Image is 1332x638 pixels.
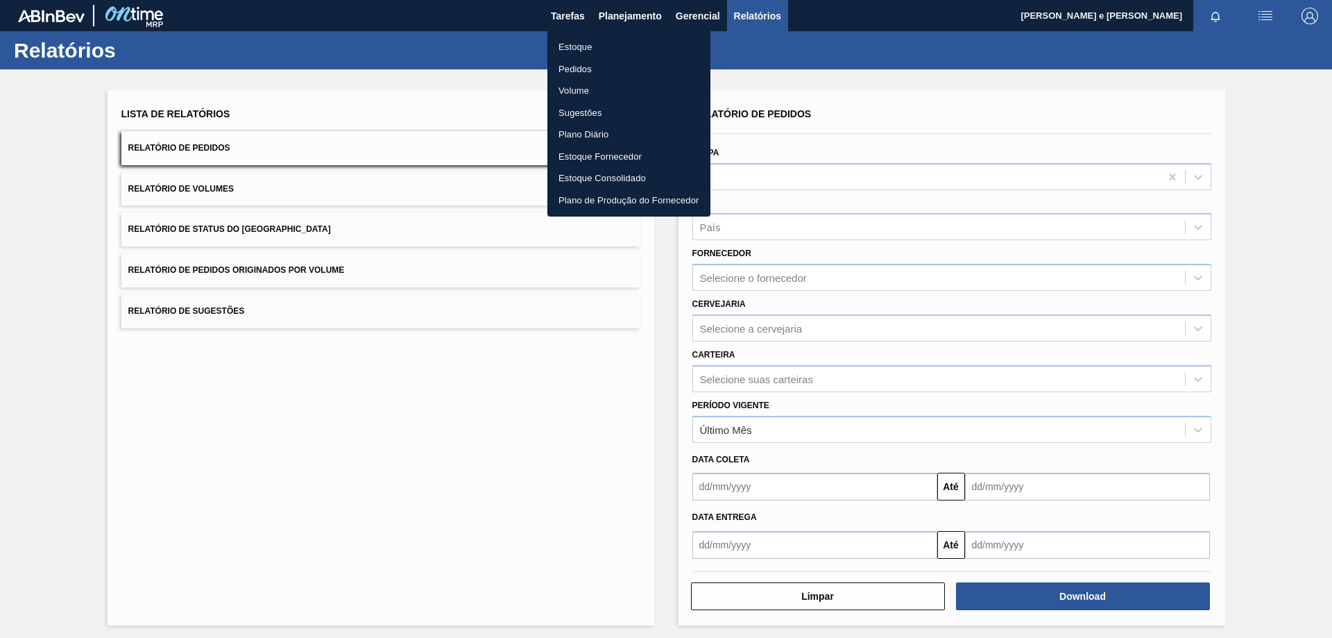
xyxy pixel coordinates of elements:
[547,80,710,102] a: Volume
[547,36,710,58] a: Estoque
[547,58,710,81] a: Pedidos
[547,190,710,212] a: Plano de Produção do Fornecedor
[547,167,710,190] a: Estoque Consolidado
[547,124,710,146] a: Plano Diário
[547,102,710,124] a: Sugestões
[547,146,710,168] a: Estoque Fornecedor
